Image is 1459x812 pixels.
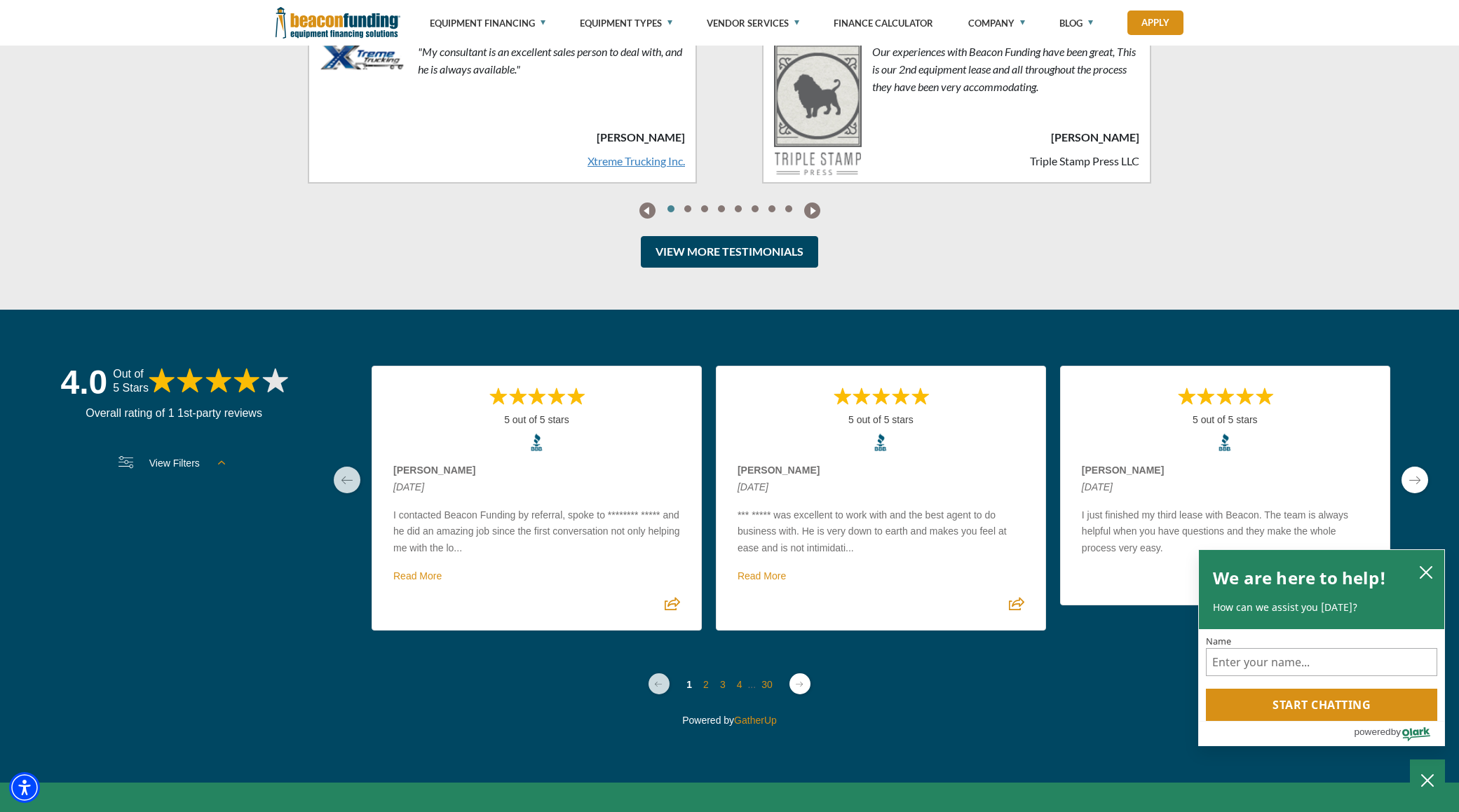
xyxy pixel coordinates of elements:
button: Start chatting [1206,689,1437,721]
span: [DATE] [738,479,1024,496]
img: Left Navigator [639,202,656,219]
img: bbb [530,433,544,451]
div: Accessibility Menu [9,772,40,803]
a: previous page [334,467,360,493]
a: Go To Slide 6 [764,203,780,215]
a: GatherUp [734,715,777,726]
span: Out of [113,369,149,380]
a: Go To Slide 2 [696,203,713,215]
a: Change page to 2 [703,679,709,690]
span: [PERSON_NAME] [738,462,1024,479]
p: How can we assist you [DATE]? [1213,600,1430,614]
a: Change page to 1 [686,679,692,690]
a: Go To Slide 3 [713,203,730,215]
b: [PERSON_NAME] [872,129,1139,146]
label: Name [1206,636,1437,645]
a: View More Testimonials [641,236,818,268]
div: Overall rating of 1 1st-party reviews [35,405,313,422]
a: Powered by Olark [1354,722,1444,745]
span: [DATE] [1082,479,1369,496]
a: Previous page [649,673,670,694]
span: ... [747,679,756,690]
a: Xtreme Trucking Inc. - open in a new tab [418,153,685,170]
a: Read More [393,570,442,582]
a: Go To Slide 4 [730,203,747,215]
input: Name [1206,648,1437,676]
a: Read More [738,570,786,582]
span: powered [1354,723,1390,741]
b: [PERSON_NAME] [418,129,685,146]
span: [PERSON_NAME] [393,462,680,479]
a: Change page to 4 [737,679,742,690]
a: Share review [1009,603,1024,614]
p: Triple Stamp Press LLC [872,153,1139,170]
img: bbb [874,433,888,451]
a: Share review [665,603,680,614]
p: Powered by [35,715,1424,725]
span: Our experiences with Beacon Funding have been great, This is our 2nd equipment lease and all thro... [872,45,1136,93]
a: previous [639,198,656,222]
a: Go To Slide 0 [663,203,679,215]
div: 5 out of 5 stars [1082,412,1369,429]
button: Close Chatbox [1410,759,1445,801]
p: *** ***** was excellent to work with and the best agent to do business with. He is very down to e... [738,507,1024,557]
a: Next page [789,673,810,694]
a: Change page to 30 [761,679,773,690]
span: [DATE] [393,479,680,496]
a: View Filters [35,447,313,479]
div: olark chatbox [1198,549,1445,747]
span: 5 Stars [113,383,149,394]
a: next page [1402,467,1428,493]
a: Go To Slide 1 [679,203,696,215]
div: 5 out of 5 stars [738,412,1024,429]
div: 5 out of 5 stars [393,412,680,429]
p: I contacted Beacon Funding by referral, spoke to ******** ***** and he did an amazing job since t... [393,507,680,557]
a: Go To Slide 5 [747,203,764,215]
img: Right Navigator [804,202,820,219]
img: Triple Stamp Press LLC [774,43,862,177]
p: I just finished my third lease with Beacon. The team is always helpful when you have questions an... [1082,507,1369,557]
span: [PERSON_NAME] [1082,462,1369,479]
a: Apply [1127,11,1183,35]
a: Change page to 3 [720,679,726,690]
button: close chatbox [1415,562,1437,582]
a: Go To Slide 7 [780,203,797,215]
img: Xtreme Trucking Inc. Logo [320,43,407,131]
h2: We are here to help! [1213,564,1386,592]
span: by [1391,723,1401,741]
div: 4.0 [60,366,113,399]
a: next [804,198,820,222]
img: bbb [1219,433,1233,451]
